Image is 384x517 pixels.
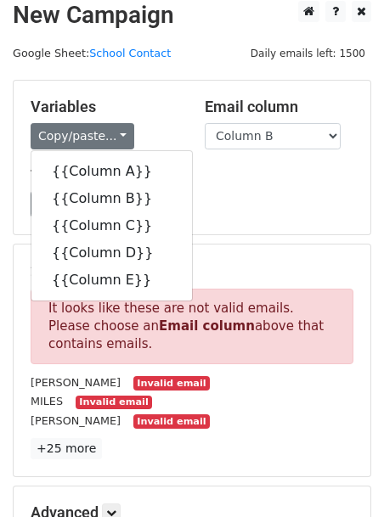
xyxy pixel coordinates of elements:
a: {{Column D}} [31,239,192,267]
a: Copy/paste... [31,123,134,149]
strong: Email column [159,318,255,334]
small: Invalid email [76,396,152,410]
p: It looks like these are not valid emails. Please choose an above that contains emails. [31,289,353,364]
a: {{Column C}} [31,212,192,239]
span: Daily emails left: 1500 [245,44,371,63]
small: Google Sheet: [13,47,171,59]
a: {{Column B}} [31,185,192,212]
small: Invalid email [133,376,210,391]
h2: New Campaign [13,1,371,30]
small: [PERSON_NAME] [31,414,121,427]
iframe: Chat Widget [299,436,384,517]
h5: Email column [205,98,353,116]
a: {{Column A}} [31,158,192,185]
a: Daily emails left: 1500 [245,47,371,59]
small: Invalid email [133,414,210,429]
a: School Contact [89,47,171,59]
h5: Variables [31,98,179,116]
a: {{Column E}} [31,267,192,294]
small: MILES [31,395,63,407]
small: [PERSON_NAME] [31,376,121,389]
a: +25 more [31,438,102,459]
